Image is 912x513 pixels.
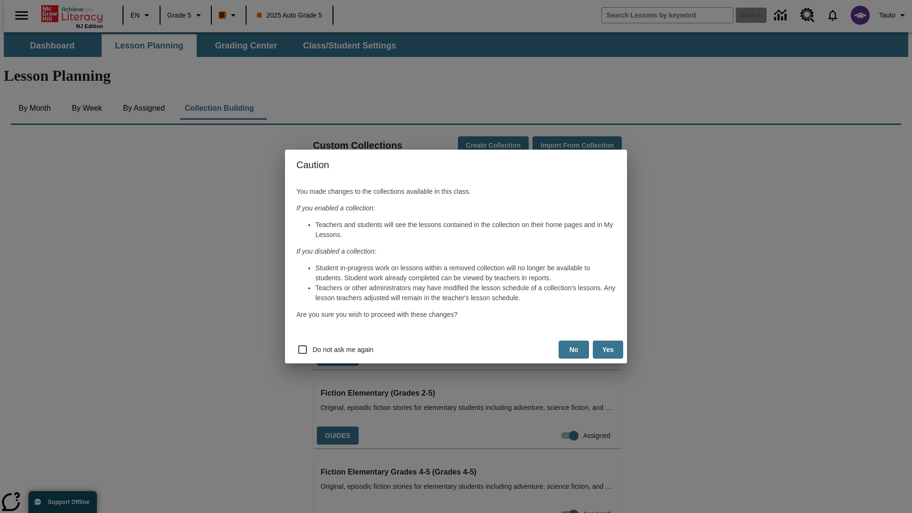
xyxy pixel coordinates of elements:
[296,204,375,212] em: If you enabled a collection:
[593,341,623,359] button: Yes
[296,187,616,197] p: You made changes to the collections available in this class.
[315,283,616,303] li: Teachers or other administrators may have modified the lesson schedule of a collection's lessons....
[285,150,627,180] h4: Caution
[313,345,373,355] span: Do not ask me again
[315,220,616,240] li: Teachers and students will see the lessons contained in the collection on their home pages and in...
[296,310,616,320] p: Are you sure you wish to proceed with these changes?
[296,247,376,255] em: If you disabled a collection:
[315,263,616,283] li: Student in-progress work on lessons within a removed collection will no longer be available to st...
[559,341,589,359] button: No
